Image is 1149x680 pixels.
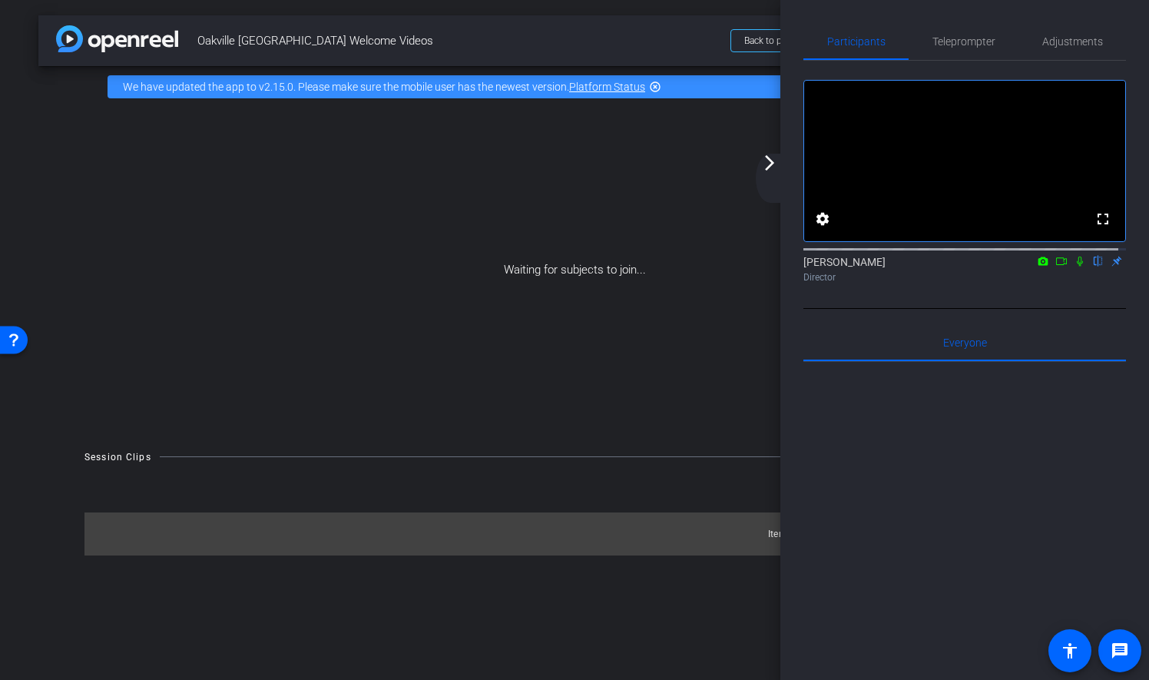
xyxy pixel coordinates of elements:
[744,35,805,46] span: Back to project
[813,210,832,228] mat-icon: settings
[1094,210,1112,228] mat-icon: fullscreen
[1061,642,1079,660] mat-icon: accessibility
[56,25,178,52] img: app-logo
[803,270,1126,284] div: Director
[197,25,721,56] span: Oakville [GEOGRAPHIC_DATA] Welcome Videos
[84,449,151,465] div: Session Clips
[760,154,779,172] mat-icon: arrow_forward_ios
[1089,254,1108,267] mat-icon: flip
[1111,642,1129,660] mat-icon: message
[943,337,987,348] span: Everyone
[827,36,886,47] span: Participants
[803,254,1126,284] div: [PERSON_NAME]
[1042,36,1103,47] span: Adjustments
[768,526,836,542] div: Items per page:
[730,29,819,52] button: Back to project
[108,75,1041,98] div: We have updated the app to v2.15.0. Please make sure the mobile user has the newest version.
[569,81,645,93] a: Platform Status
[932,36,995,47] span: Teleprompter
[38,108,1111,433] div: Waiting for subjects to join...
[649,81,661,93] mat-icon: highlight_off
